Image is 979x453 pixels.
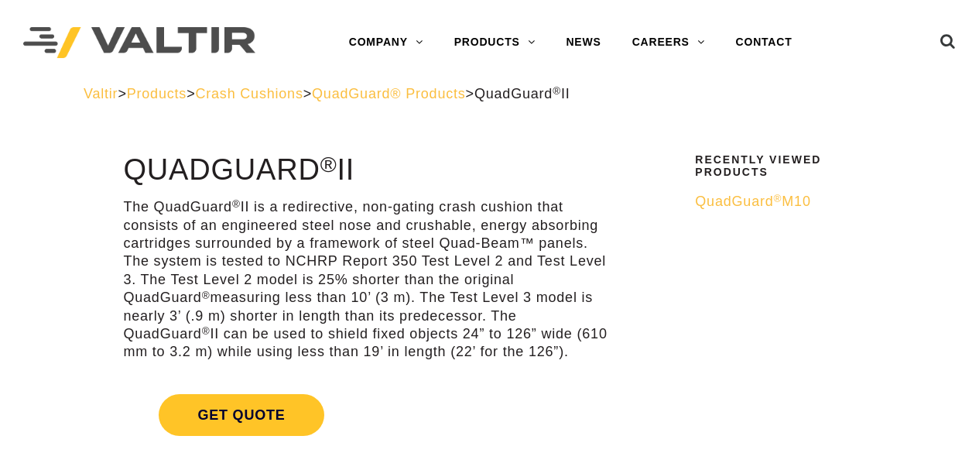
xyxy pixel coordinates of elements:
[320,152,337,177] sup: ®
[550,27,616,58] a: NEWS
[695,194,810,209] span: QuadGuard M10
[84,85,895,103] div: > > > >
[617,27,721,58] a: CAREERS
[23,27,255,59] img: Valtir
[774,193,782,204] sup: ®
[721,27,808,58] a: CONTACT
[474,86,570,101] span: QuadGuard II
[695,193,885,211] a: QuadGuard®M10
[553,85,561,97] sup: ®
[312,86,466,101] a: QuadGuard® Products
[195,86,303,101] a: Crash Cushions
[334,27,439,58] a: COMPANY
[123,198,611,362] p: The QuadGuard II is a redirective, non-gating crash cushion that consists of an engineered steel ...
[84,86,118,101] a: Valtir
[439,27,551,58] a: PRODUCTS
[127,86,187,101] a: Products
[202,325,211,337] sup: ®
[159,394,323,436] span: Get Quote
[695,154,885,178] h2: Recently Viewed Products
[232,198,241,210] sup: ®
[202,290,211,301] sup: ®
[123,154,611,187] h1: QuadGuard II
